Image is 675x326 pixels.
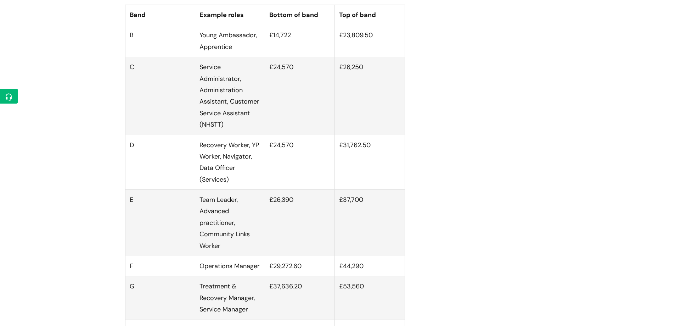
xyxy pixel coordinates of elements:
td: £31,762.50 [335,135,405,190]
td: £26,250 [335,57,405,135]
td: £37,636.20 [265,276,335,320]
td: £53,560 [335,276,405,320]
td: £23,809.50 [335,25,405,57]
td: G [125,276,195,320]
td: E [125,190,195,256]
td: Young Ambassador, Apprentice [195,25,265,57]
th: Band [125,5,195,25]
td: £29,272.60 [265,256,335,276]
td: Treatment & Recovery Manager, Service Manager [195,276,265,320]
td: £14,722 [265,25,335,57]
td: B [125,25,195,57]
td: £24,570 [265,135,335,190]
th: Bottom of band [265,5,335,25]
td: £37,700 [335,190,405,256]
td: Operations Manager [195,256,265,276]
td: £24,570 [265,57,335,135]
td: Recovery Worker, YP Worker, Navigator, Data Officer (Services) [195,135,265,190]
th: Top of band [335,5,405,25]
td: £44,290 [335,256,405,276]
td: D [125,135,195,190]
td: C [125,57,195,135]
td: Service Administrator, Administration Assistant, Customer Service Assistant (NHSTT) [195,57,265,135]
td: Team Leader, Advanced practitioner, Community Links Worker [195,190,265,256]
td: £26,390 [265,190,335,256]
td: F [125,256,195,276]
th: Example roles [195,5,265,25]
